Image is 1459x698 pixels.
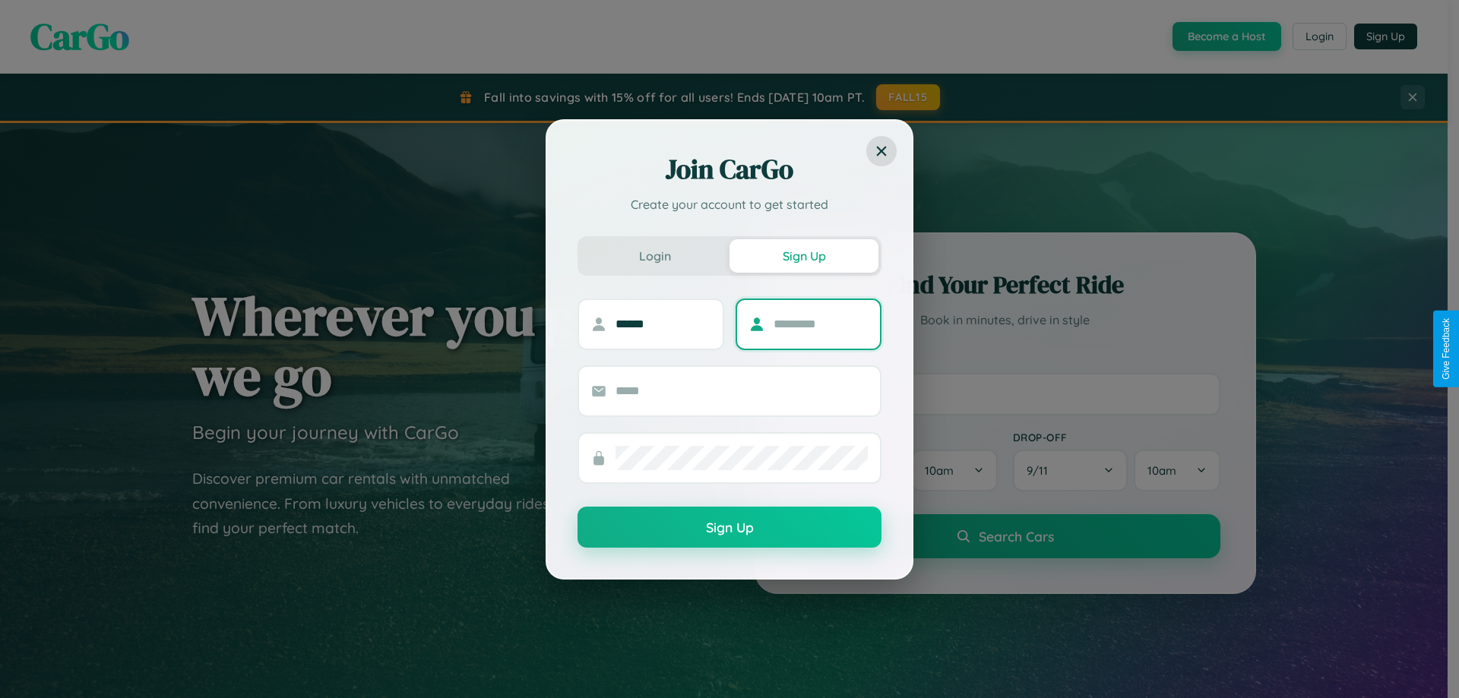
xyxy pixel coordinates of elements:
[578,195,881,213] p: Create your account to get started
[581,239,729,273] button: Login
[1441,318,1451,380] div: Give Feedback
[578,507,881,548] button: Sign Up
[729,239,878,273] button: Sign Up
[578,151,881,188] h2: Join CarGo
